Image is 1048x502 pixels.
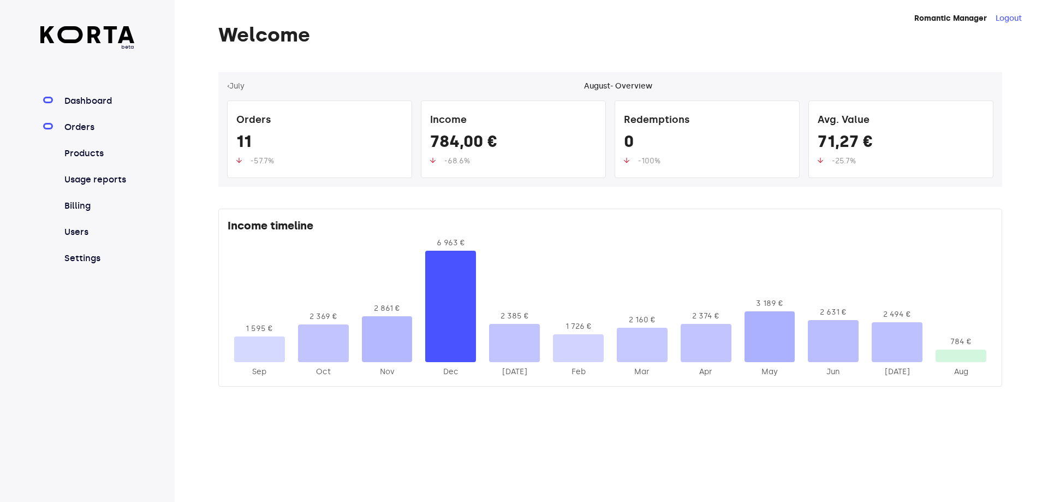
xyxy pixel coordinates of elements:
[818,157,823,163] img: up
[745,367,795,377] div: 2025-May
[638,156,660,166] span: -100%
[430,110,597,132] div: Income
[584,81,652,92] div: August - Overview
[298,367,349,377] div: 2024-Oct
[996,13,1022,24] button: Logout
[62,252,135,265] a: Settings
[489,311,540,322] div: 2 385 €
[62,121,135,134] a: Orders
[553,367,604,377] div: 2025-Feb
[234,323,285,334] div: 1 595 €
[236,132,403,156] div: 11
[425,238,476,249] div: 6 963 €
[818,132,984,156] div: 71,27 €
[218,24,1002,46] h1: Welcome
[553,321,604,332] div: 1 726 €
[745,298,795,309] div: 3 189 €
[62,95,135,108] a: Dashboard
[362,303,413,314] div: 2 861 €
[236,157,242,163] img: up
[872,367,922,377] div: 2025-Jul
[236,110,403,132] div: Orders
[40,43,135,51] span: beta
[430,157,436,163] img: up
[914,14,987,23] strong: Romantic Manager
[818,110,984,132] div: Avg. Value
[234,367,285,377] div: 2024-Sep
[936,336,986,347] div: 784 €
[489,367,540,377] div: 2025-Jan
[681,311,731,322] div: 2 374 €
[425,367,476,377] div: 2024-Dec
[936,367,986,377] div: 2025-Aug
[62,199,135,212] a: Billing
[444,156,470,166] span: -68.6%
[62,226,135,239] a: Users
[681,367,731,377] div: 2025-Apr
[624,132,790,156] div: 0
[832,156,856,166] span: -25.7%
[228,218,993,238] div: Income timeline
[251,156,274,166] span: -57.7%
[430,132,597,156] div: 784,00 €
[40,26,135,43] img: Korta
[62,147,135,160] a: Products
[298,311,349,322] div: 2 369 €
[624,157,629,163] img: up
[40,26,135,51] a: beta
[872,309,922,320] div: 2 494 €
[362,367,413,377] div: 2024-Nov
[227,81,245,92] button: ‹July
[617,315,668,326] div: 2 160 €
[808,307,859,318] div: 2 631 €
[808,367,859,377] div: 2025-Jun
[617,367,668,377] div: 2025-Mar
[62,173,135,186] a: Usage reports
[624,110,790,132] div: Redemptions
